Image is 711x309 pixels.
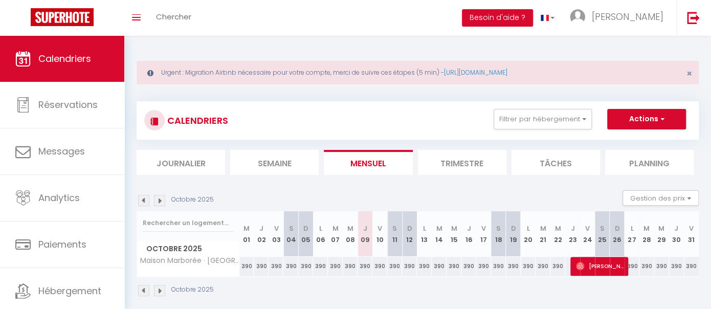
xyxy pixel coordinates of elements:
th: 10 [372,211,387,257]
th: 15 [447,211,461,257]
div: 390 [461,257,476,276]
img: ... [570,9,585,25]
p: Octobre 2025 [171,285,214,295]
span: × [686,67,692,80]
div: 390 [432,257,447,276]
abbr: V [274,224,278,233]
th: 14 [432,211,447,257]
div: 390 [298,257,313,276]
abbr: M [347,224,353,233]
abbr: V [481,224,486,233]
abbr: L [526,224,529,233]
span: Paiements [38,238,86,251]
abbr: M [436,224,442,233]
p: Octobre 2025 [171,195,214,205]
th: 27 [625,211,639,257]
th: 23 [565,211,580,257]
li: Mensuel [324,150,412,175]
th: 05 [298,211,313,257]
th: 03 [269,211,283,257]
div: 390 [521,257,536,276]
span: Réservations [38,98,98,111]
abbr: J [467,224,471,233]
abbr: V [689,224,694,233]
button: Besoin d'aide ? [462,9,533,27]
button: Filtrer par hébergement [494,109,592,129]
th: 13 [417,211,432,257]
abbr: J [570,224,574,233]
div: 390 [239,257,254,276]
button: Close [686,69,692,78]
abbr: L [423,224,426,233]
div: 390 [625,257,639,276]
div: 390 [343,257,358,276]
th: 04 [283,211,298,257]
abbr: J [363,224,367,233]
div: 390 [550,257,565,276]
abbr: M [332,224,339,233]
span: Maison Marborée · [GEOGRAPHIC_DATA]-[GEOGRAPHIC_DATA]-Parking gratuit [139,257,241,264]
span: [PERSON_NAME] [576,256,626,276]
button: Gestion des prix [623,190,699,206]
a: [URL][DOMAIN_NAME] [444,68,507,77]
span: [PERSON_NAME] [592,10,663,23]
th: 22 [550,211,565,257]
abbr: D [407,224,412,233]
img: Super Booking [31,8,94,26]
th: 29 [654,211,669,257]
div: 390 [536,257,550,276]
div: 390 [447,257,461,276]
th: 31 [684,211,699,257]
abbr: D [510,224,516,233]
div: 390 [654,257,669,276]
div: 390 [358,257,372,276]
th: 08 [343,211,358,257]
input: Rechercher un logement... [143,214,233,232]
th: 21 [536,211,550,257]
th: 01 [239,211,254,257]
div: 390 [283,257,298,276]
abbr: V [585,224,590,233]
li: Semaine [230,150,319,175]
th: 12 [402,211,417,257]
th: 30 [669,211,684,257]
th: 19 [506,211,521,257]
th: 17 [476,211,491,257]
li: Journalier [137,150,225,175]
abbr: M [540,224,546,233]
th: 24 [580,211,595,257]
th: 26 [610,211,625,257]
li: Planning [605,150,694,175]
abbr: S [600,224,605,233]
th: 07 [328,211,343,257]
th: 18 [491,211,506,257]
abbr: M [643,224,650,233]
abbr: M [658,224,664,233]
div: 390 [402,257,417,276]
span: Hébergement [38,284,101,297]
div: 390 [684,257,699,276]
span: Analytics [38,191,80,204]
img: logout [687,11,700,24]
span: Messages [38,145,85,158]
div: 390 [372,257,387,276]
th: 11 [387,211,402,257]
div: 390 [639,257,654,276]
abbr: D [303,224,308,233]
th: 20 [521,211,536,257]
abbr: V [377,224,382,233]
abbr: L [319,224,322,233]
abbr: S [392,224,397,233]
abbr: J [259,224,263,233]
button: Actions [607,109,686,129]
li: Tâches [512,150,600,175]
th: 09 [358,211,372,257]
abbr: D [614,224,619,233]
th: 28 [639,211,654,257]
span: Calendriers [38,52,91,65]
div: 390 [254,257,269,276]
th: 25 [595,211,610,257]
span: Octobre 2025 [137,241,239,256]
div: 390 [328,257,343,276]
div: 390 [476,257,491,276]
